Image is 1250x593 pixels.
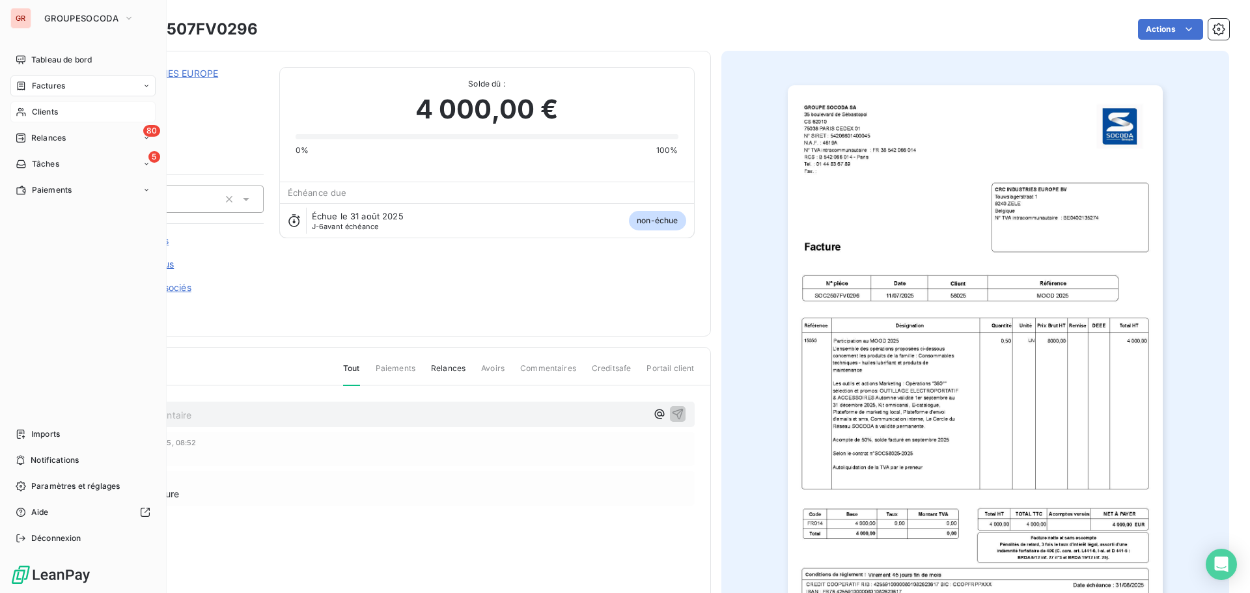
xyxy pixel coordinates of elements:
[629,211,686,230] span: non-échue
[10,102,156,122] a: Clients
[312,211,404,221] span: Échue le 31 août 2025
[10,180,156,200] a: Paiements
[520,363,576,385] span: Commentaires
[10,424,156,445] a: Imports
[415,90,559,129] span: 4 000,00 €
[10,49,156,70] a: Tableau de bord
[376,363,415,385] span: Paiements
[31,506,49,518] span: Aide
[10,154,156,174] a: 5Tâches
[10,564,91,585] img: Logo LeanPay
[431,363,465,385] span: Relances
[592,363,632,385] span: Creditsafe
[343,363,360,386] span: Tout
[288,187,347,198] span: Échéance due
[10,76,156,96] a: Factures
[656,145,678,156] span: 100%
[32,158,59,170] span: Tâches
[481,363,505,385] span: Avoirs
[31,54,92,66] span: Tableau de bord
[646,363,694,385] span: Portail client
[10,8,31,29] div: GR
[296,78,678,90] span: Solde dû :
[312,222,324,231] span: J-6
[296,145,309,156] span: 0%
[1138,19,1203,40] button: Actions
[1206,549,1237,580] div: Open Intercom Messenger
[10,476,156,497] a: Paramètres et réglages
[44,13,118,23] span: GROUPESOCODA
[31,454,79,466] span: Notifications
[31,428,60,440] span: Imports
[32,106,58,118] span: Clients
[31,532,81,544] span: Déconnexion
[102,83,264,93] span: 58025
[31,132,66,144] span: Relances
[31,480,120,492] span: Paramètres et réglages
[143,125,160,137] span: 80
[10,502,156,523] a: Aide
[32,184,72,196] span: Paiements
[312,223,379,230] span: avant échéance
[32,80,65,92] span: Factures
[148,151,160,163] span: 5
[122,18,258,41] h3: SOC2507FV0296
[10,128,156,148] a: 80Relances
